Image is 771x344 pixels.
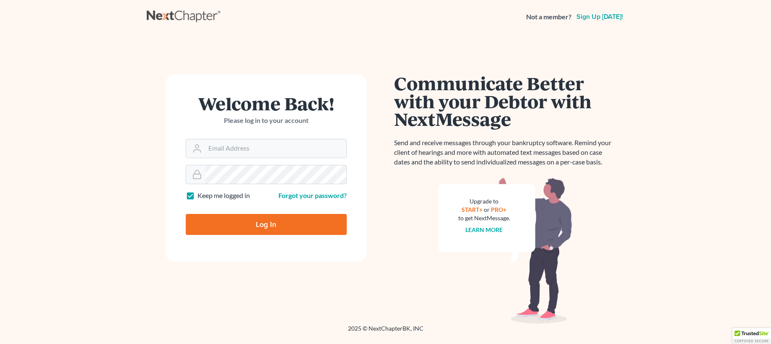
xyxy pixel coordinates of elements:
label: Keep me logged in [197,191,250,201]
a: Sign up [DATE]! [575,13,625,20]
span: or [484,206,490,213]
div: 2025 © NextChapterBK, INC [147,324,625,339]
div: Upgrade to [458,197,510,206]
p: Send and receive messages through your bankruptcy software. Remind your client of hearings and mo... [394,138,616,167]
input: Email Address [205,139,346,158]
p: Please log in to your account [186,116,347,125]
a: PRO+ [491,206,506,213]
a: START+ [462,206,483,213]
strong: Not a member? [526,12,571,22]
h1: Welcome Back! [186,94,347,112]
img: nextmessage_bg-59042aed3d76b12b5cd301f8e5b87938c9018125f34e5fa2b7a6b67550977c72.svg [438,177,572,324]
input: Log In [186,214,347,235]
div: to get NextMessage. [458,214,510,222]
a: Learn more [465,226,503,233]
div: TrustedSite Certified [732,328,771,344]
h1: Communicate Better with your Debtor with NextMessage [394,74,616,128]
a: Forgot your password? [278,191,347,199]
